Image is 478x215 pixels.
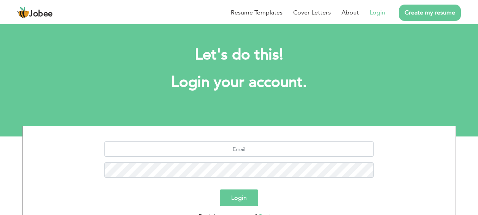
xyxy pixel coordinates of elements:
span: Jobee [29,10,53,18]
a: Login [370,8,385,17]
button: Login [220,189,258,206]
a: Resume Templates [231,8,283,17]
a: Create my resume [399,5,461,21]
a: Jobee [17,6,53,19]
h2: Let's do this! [34,45,445,65]
input: Email [104,141,374,157]
img: jobee.io [17,6,29,19]
a: About [341,8,359,17]
h1: Login your account. [34,72,445,92]
a: Cover Letters [293,8,331,17]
